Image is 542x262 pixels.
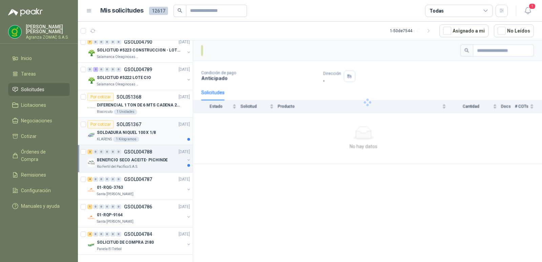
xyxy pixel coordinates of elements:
[21,171,46,179] span: Remisiones
[116,40,121,44] div: 0
[87,93,114,101] div: Por cotizar
[179,204,190,210] p: [DATE]
[8,145,70,166] a: Órdenes de Compra
[97,109,112,115] p: Biocirculo
[178,8,182,13] span: search
[110,177,116,182] div: 0
[99,149,104,154] div: 0
[179,94,190,100] p: [DATE]
[110,149,116,154] div: 0
[87,49,96,57] img: Company Logo
[97,192,133,197] p: Santa [PERSON_NAME]
[8,130,70,143] a: Cotizar
[87,40,92,44] div: 7
[78,90,193,118] a: Por cotizarSOL051368[DATE] Company LogoDIFERENCIAL 1 TON DE 6 MTS CADENA 220V BISONTEBiocirculo1 ...
[99,40,104,44] div: 0
[21,86,44,93] span: Solicitudes
[87,175,191,197] a: 4 0 0 0 0 0 GSOL004787[DATE] Company Logo01-RQG-3763Santa [PERSON_NAME]
[21,117,52,124] span: Negociaciones
[97,54,140,60] p: Salamanca Oleaginosas SAS
[97,246,122,252] p: Panela El Trébol
[97,102,181,108] p: DIFERENCIAL 1 TON DE 6 MTS CADENA 220V BISONTE
[179,66,190,73] p: [DATE]
[93,40,98,44] div: 0
[78,118,193,145] a: Por cotizarSOL051367[DATE] Company LogoSOLDADURA NIQUEL 100 X 1/8KLARENS1 Kilogramos
[116,204,121,209] div: 0
[87,186,96,194] img: Company Logo
[105,149,110,154] div: 0
[97,82,140,87] p: Salamanca Oleaginosas SAS
[97,164,138,169] p: Rio Fertil del Pacífico S.A.S.
[8,184,70,197] a: Configuración
[124,232,152,237] p: GSOL004784
[100,6,144,16] h1: Mis solicitudes
[124,177,152,182] p: GSOL004787
[87,203,191,224] a: 1 0 0 0 0 0 GSOL004786[DATE] Company Logo01-RQP-9164Santa [PERSON_NAME]
[87,131,96,139] img: Company Logo
[8,99,70,112] a: Licitaciones
[93,177,98,182] div: 0
[21,55,32,62] span: Inicio
[110,232,116,237] div: 0
[8,25,21,38] img: Company Logo
[8,83,70,96] a: Solicitudes
[8,67,70,80] a: Tareas
[179,149,190,155] p: [DATE]
[494,24,534,37] button: No Leídos
[116,177,121,182] div: 0
[124,149,152,154] p: GSOL004788
[124,40,152,44] p: GSOL004790
[87,120,114,128] div: Por cotizar
[8,8,43,16] img: Logo peakr
[105,232,110,237] div: 0
[97,239,154,246] p: SOLICITUD DE COMPRA 2180
[87,104,96,112] img: Company Logo
[21,70,36,78] span: Tareas
[93,67,98,72] div: 2
[87,232,92,237] div: 4
[390,25,434,36] div: 1 - 50 de 7544
[21,133,37,140] span: Cotizar
[114,109,137,115] div: 1 Unidades
[116,232,121,237] div: 0
[87,204,92,209] div: 1
[97,47,181,54] p: SOLICITUD #5223 CONSTRUCCION - LOTE CIO
[110,40,116,44] div: 0
[8,168,70,181] a: Remisiones
[97,219,133,224] p: Santa [PERSON_NAME]
[105,204,110,209] div: 0
[21,101,46,109] span: Licitaciones
[99,67,104,72] div: 0
[26,35,70,39] p: Agranza ZOMAC S.A.S.
[99,232,104,237] div: 0
[116,149,121,154] div: 0
[87,67,92,72] div: 0
[528,3,536,9] span: 1
[124,67,152,72] p: GSOL004789
[87,230,191,252] a: 4 0 0 0 0 0 GSOL004784[DATE] Company LogoSOLICITUD DE COMPRA 2180Panela El Trébol
[87,149,92,154] div: 2
[179,176,190,183] p: [DATE]
[430,7,444,15] div: Todas
[110,204,116,209] div: 0
[110,67,116,72] div: 0
[97,184,123,191] p: 01-RQG-3763
[105,177,110,182] div: 0
[117,95,141,99] p: SOL051368
[116,67,121,72] div: 0
[99,177,104,182] div: 0
[105,67,110,72] div: 0
[117,122,141,127] p: SOL051367
[97,212,123,218] p: 01-RQP-9164
[21,202,60,210] span: Manuales y ayuda
[179,39,190,45] p: [DATE]
[21,187,51,194] span: Configuración
[8,52,70,65] a: Inicio
[87,177,92,182] div: 4
[97,157,168,163] p: BENEFICIO SECO ACEITE- PICHINDE
[87,241,96,249] img: Company Logo
[113,137,139,142] div: 1 Kilogramos
[8,200,70,213] a: Manuales y ayuda
[87,148,191,169] a: 2 0 0 0 0 0 GSOL004788[DATE] Company LogoBENEFICIO SECO ACEITE- PICHINDERio Fertil del Pacífico S...
[97,129,156,136] p: SOLDADURA NIQUEL 100 X 1/8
